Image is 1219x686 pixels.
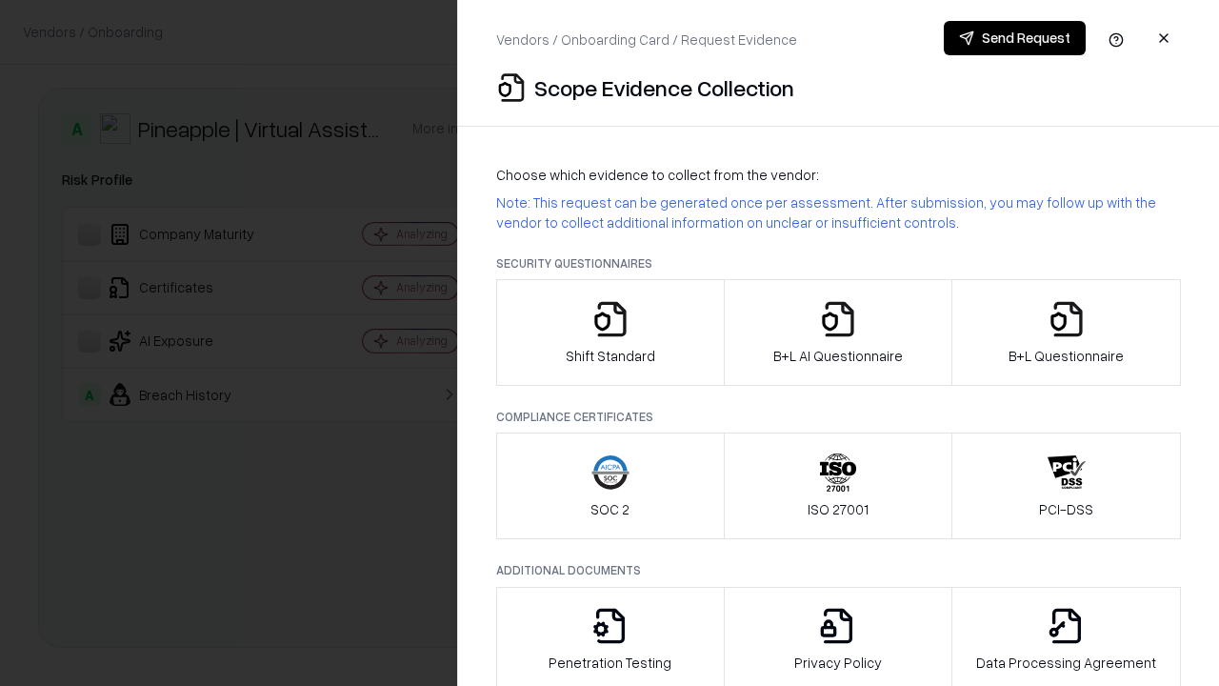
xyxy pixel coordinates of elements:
p: Privacy Policy [794,653,882,673]
p: Vendors / Onboarding Card / Request Evidence [496,30,797,50]
button: Shift Standard [496,279,725,386]
button: PCI-DSS [951,433,1181,539]
p: Compliance Certificates [496,409,1181,425]
p: B+L AI Questionnaire [773,346,903,366]
p: Penetration Testing [549,653,671,673]
p: Data Processing Agreement [976,653,1156,673]
p: SOC 2 [590,499,629,519]
p: ISO 27001 [808,499,869,519]
button: B+L AI Questionnaire [724,279,953,386]
p: Note: This request can be generated once per assessment. After submission, you may follow up with... [496,192,1181,232]
button: B+L Questionnaire [951,279,1181,386]
p: Security Questionnaires [496,255,1181,272]
p: Choose which evidence to collect from the vendor: [496,165,1181,185]
button: Send Request [944,21,1086,55]
p: Scope Evidence Collection [534,72,794,103]
p: Shift Standard [566,346,655,366]
p: Additional Documents [496,562,1181,578]
p: PCI-DSS [1039,499,1093,519]
button: ISO 27001 [724,433,953,539]
button: SOC 2 [496,433,725,539]
p: B+L Questionnaire [1009,346,1124,366]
